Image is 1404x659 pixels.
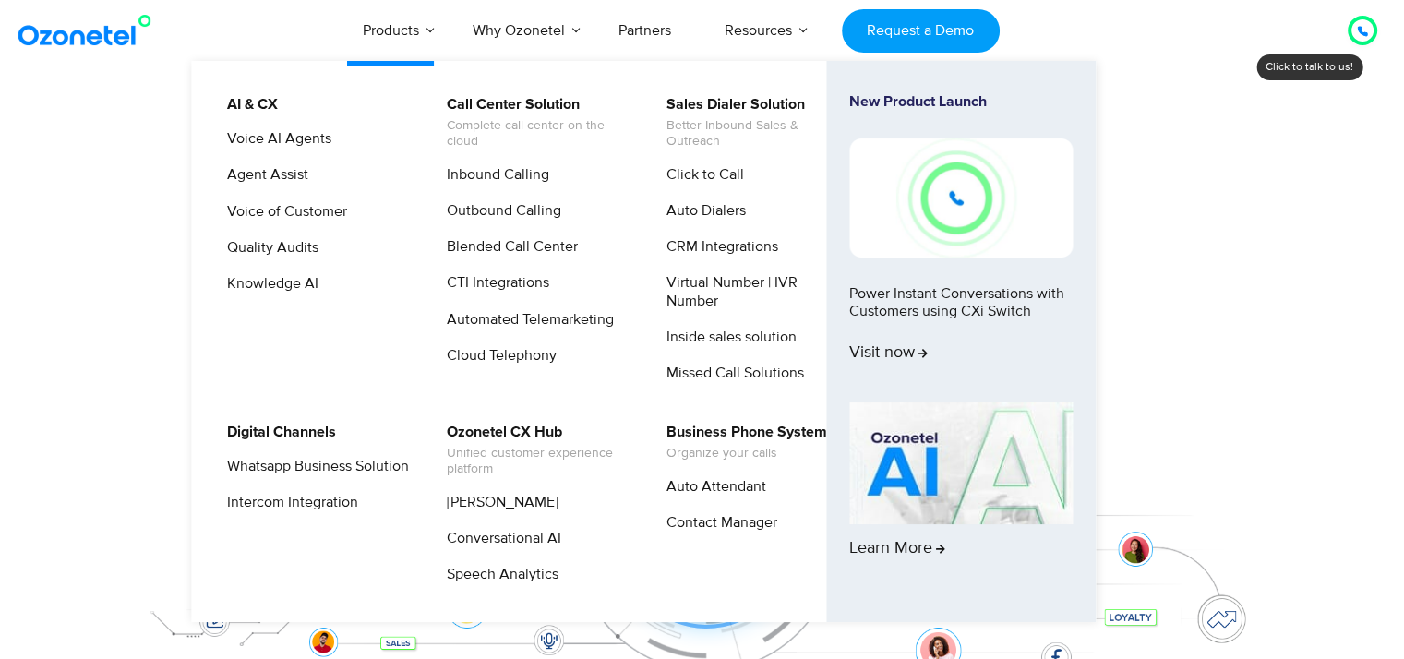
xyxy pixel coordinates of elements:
[654,362,807,385] a: Missed Call Solutions
[435,163,552,186] a: Inbound Calling
[654,271,851,312] a: Virtual Number | IVR Number
[654,421,830,464] a: Business Phone SystemOrganize your calls
[849,93,1073,395] a: New Product LaunchPower Instant Conversations with Customers using CXi SwitchVisit now
[654,235,781,258] a: CRM Integrations
[849,402,1073,591] a: Learn More
[215,236,321,259] a: Quality Audits
[126,165,1279,254] div: Customer Experiences
[215,272,321,295] a: Knowledge AI
[435,527,564,550] a: Conversational AI
[215,491,361,514] a: Intercom Integration
[215,200,350,223] a: Voice of Customer
[435,93,631,152] a: Call Center SolutionComplete call center on the cloud
[849,539,945,559] span: Learn More
[654,93,851,152] a: Sales Dialer SolutionBetter Inbound Sales & Outreach
[215,127,334,150] a: Voice AI Agents
[666,446,827,461] span: Organize your calls
[654,163,747,186] a: Click to Call
[447,446,629,477] span: Unified customer experience platform
[654,326,799,349] a: Inside sales solution
[435,491,561,514] a: [PERSON_NAME]
[215,93,281,116] a: AI & CX
[215,163,311,186] a: Agent Assist
[447,118,629,150] span: Complete call center on the cloud
[435,344,559,367] a: Cloud Telephony
[126,117,1279,176] div: Orchestrate Intelligent
[435,199,564,222] a: Outbound Calling
[849,343,928,364] span: Visit now
[435,308,617,331] a: Automated Telemarketing
[435,421,631,480] a: Ozonetel CX HubUnified customer experience platform
[654,199,749,222] a: Auto Dialers
[654,511,780,534] a: Contact Manager
[435,235,581,258] a: Blended Call Center
[215,421,339,444] a: Digital Channels
[654,475,769,498] a: Auto Attendant
[435,271,552,294] a: CTI Integrations
[849,402,1073,524] img: AI
[215,455,412,478] a: Whatsapp Business Solution
[842,9,1000,53] a: Request a Demo
[435,563,561,586] a: Speech Analytics
[666,118,848,150] span: Better Inbound Sales & Outreach
[849,138,1073,257] img: New-Project-17.png
[126,255,1279,275] div: Turn every conversation into a growth engine for your enterprise.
